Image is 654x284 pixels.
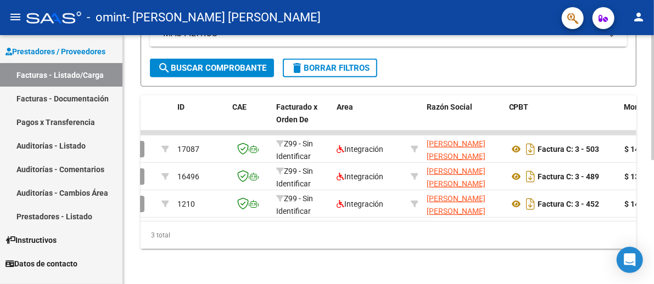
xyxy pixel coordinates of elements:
[276,194,313,215] span: Z99 - Sin Identificar
[228,95,272,144] datatable-header-cell: CAE
[509,103,529,111] span: CPBT
[5,258,77,270] span: Datos de contacto
[150,59,274,77] button: Buscar Comprobante
[332,95,406,144] datatable-header-cell: Area
[538,172,599,181] strong: Factura C: 3 - 489
[427,194,485,215] span: [PERSON_NAME] [PERSON_NAME]
[427,167,485,188] span: [PERSON_NAME] [PERSON_NAME]
[276,139,313,161] span: Z99 - Sin Identificar
[337,200,383,208] span: Integración
[617,247,643,273] div: Open Intercom Messenger
[283,59,377,77] button: Borrar Filtros
[158,63,266,73] span: Buscar Comprobante
[290,61,304,75] mat-icon: delete
[538,145,599,154] strong: Factura C: 3 - 503
[422,95,505,144] datatable-header-cell: Razón Social
[337,103,353,111] span: Area
[5,46,105,58] span: Prestadores / Proveedores
[9,10,22,24] mat-icon: menu
[290,63,370,73] span: Borrar Filtros
[177,172,199,181] span: 16496
[523,195,538,213] i: Descargar documento
[427,192,500,215] div: 27298011242
[427,103,472,111] span: Razón Social
[87,5,126,30] span: - omint
[272,95,332,144] datatable-header-cell: Facturado x Orden De
[173,95,228,144] datatable-header-cell: ID
[177,200,195,208] span: 1210
[158,61,171,75] mat-icon: search
[141,221,636,249] div: 3 total
[337,145,383,154] span: Integración
[505,95,620,144] datatable-header-cell: CPBT
[427,138,500,161] div: 27298011242
[427,139,485,161] span: [PERSON_NAME] [PERSON_NAME]
[232,103,247,111] span: CAE
[427,165,500,188] div: 27298011242
[337,172,383,181] span: Integración
[523,168,538,185] i: Descargar documento
[5,234,57,246] span: Instructivos
[276,167,313,188] span: Z99 - Sin Identificar
[624,103,647,111] span: Monto
[523,140,538,158] i: Descargar documento
[538,200,599,208] strong: Factura C: 3 - 452
[177,103,185,111] span: ID
[126,5,321,30] span: - [PERSON_NAME] [PERSON_NAME]
[177,145,199,154] span: 17087
[632,10,645,24] mat-icon: person
[276,103,317,124] span: Facturado x Orden De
